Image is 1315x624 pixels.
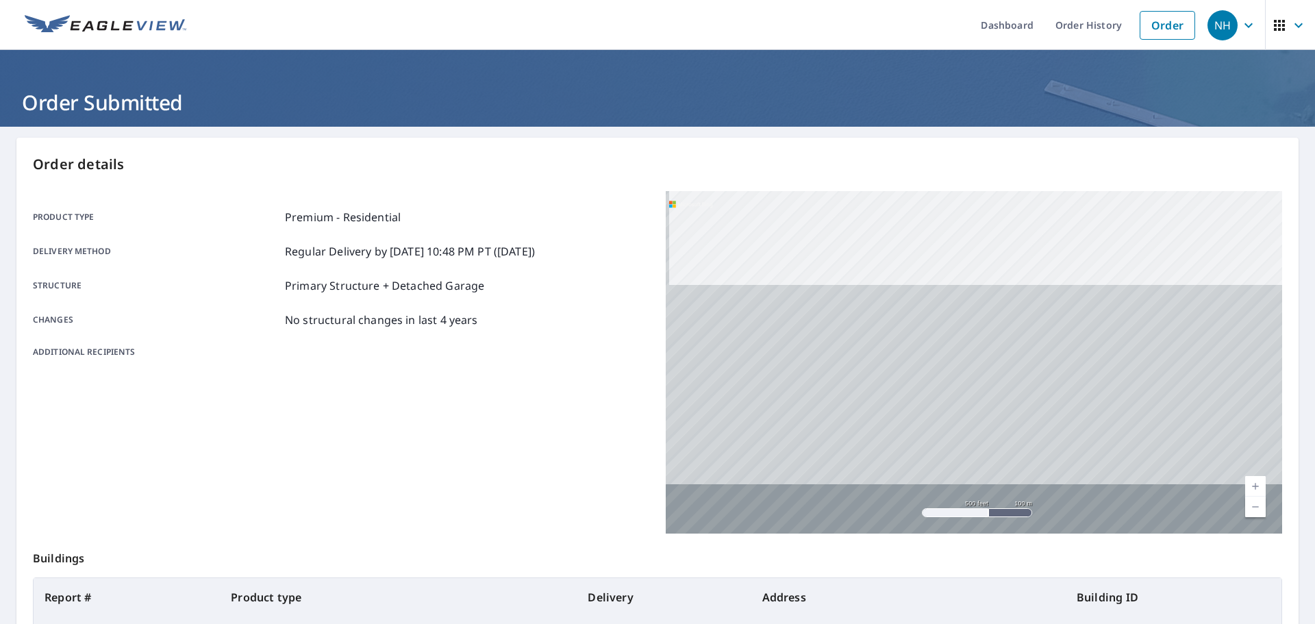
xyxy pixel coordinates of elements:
p: Delivery method [33,243,279,260]
a: Current Level 16, Zoom In [1245,476,1266,497]
p: Buildings [33,534,1282,577]
p: Regular Delivery by [DATE] 10:48 PM PT ([DATE]) [285,243,535,260]
img: EV Logo [25,15,186,36]
p: Changes [33,312,279,328]
th: Address [751,578,1066,616]
h1: Order Submitted [16,88,1299,116]
th: Report # [34,578,220,616]
th: Building ID [1066,578,1281,616]
p: Premium - Residential [285,209,401,225]
a: Current Level 16, Zoom Out [1245,497,1266,517]
p: Structure [33,277,279,294]
th: Delivery [577,578,751,616]
p: Product type [33,209,279,225]
p: Primary Structure + Detached Garage [285,277,484,294]
p: No structural changes in last 4 years [285,312,478,328]
p: Additional recipients [33,346,279,358]
div: NH [1207,10,1238,40]
th: Product type [220,578,577,616]
a: Order [1140,11,1195,40]
p: Order details [33,154,1282,175]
